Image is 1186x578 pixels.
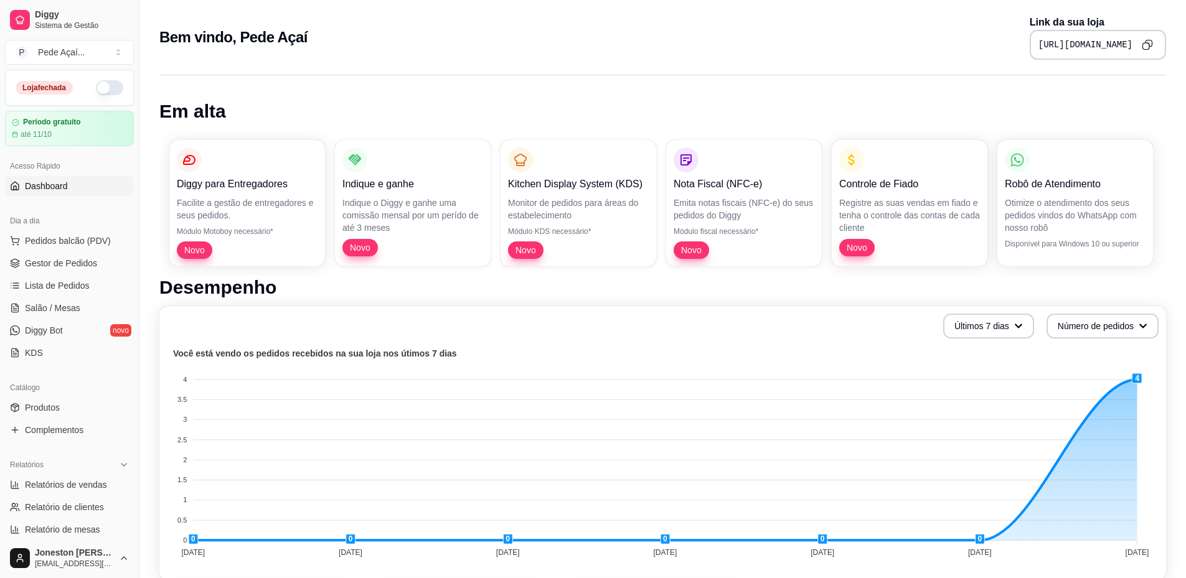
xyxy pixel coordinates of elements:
tspan: 4 [183,376,187,383]
p: Emita notas fiscais (NFC-e) do seus pedidos do Diggy [674,197,814,221]
a: Salão / Mesas [5,298,134,318]
a: Relatório de clientes [5,497,134,517]
h2: Bem vindo, Pede Açaí [159,27,308,47]
tspan: 0.5 [177,516,187,524]
button: Últimos 7 dias [943,314,1034,338]
span: Lista de Pedidos [25,279,90,292]
span: KDS [25,347,43,359]
div: Pede Açaí ... [38,46,85,58]
a: DiggySistema de Gestão [5,5,134,35]
tspan: [DATE] [1126,548,1149,557]
span: Complementos [25,424,83,436]
div: Catálogo [5,378,134,398]
p: Otimize o atendimento dos seus pedidos vindos do WhatsApp com nosso robô [1005,197,1146,234]
tspan: 2.5 [177,436,187,444]
pre: [URL][DOMAIN_NAME] [1038,39,1132,51]
h1: Em alta [159,100,1166,123]
span: Relatórios [10,460,44,470]
button: Indique e ganheIndique o Diggy e ganhe uma comissão mensal por um perído de até 3 mesesNovo [335,140,491,266]
p: Controle de Fiado [839,177,980,192]
tspan: [DATE] [339,548,362,557]
tspan: 0 [183,536,187,544]
a: Relatório de mesas [5,520,134,539]
button: Copy to clipboard [1137,35,1157,55]
button: Pedidos balcão (PDV) [5,231,134,251]
span: Novo [179,244,210,256]
button: Kitchen Display System (KDS)Monitor de pedidos para áreas do estabelecimentoMódulo KDS necessário... [501,140,656,266]
span: Diggy [35,9,129,21]
text: Você está vendo os pedidos recebidos na sua loja nos útimos 7 dias [173,348,457,358]
span: Pedidos balcão (PDV) [25,235,111,247]
button: Robô de AtendimentoOtimize o atendimento dos seus pedidos vindos do WhatsApp com nosso robôDispon... [997,140,1153,266]
a: Dashboard [5,176,134,196]
span: Dashboard [25,180,68,192]
span: Diggy Bot [25,324,63,337]
span: Relatório de mesas [25,523,100,536]
article: até 11/10 [21,129,52,139]
tspan: 1 [183,496,187,503]
span: Novo [511,244,541,256]
p: Módulo Motoboy necessário* [177,226,318,236]
button: Select a team [5,40,134,65]
span: Novo [842,241,872,254]
tspan: [DATE] [968,548,992,557]
button: Alterar Status [96,80,123,95]
span: [EMAIL_ADDRESS][DOMAIN_NAME] [35,559,114,569]
p: Indique e ganhe [342,177,483,192]
span: Sistema de Gestão [35,21,129,30]
tspan: [DATE] [811,548,834,557]
span: Novo [345,241,375,254]
a: Gestor de Pedidos [5,253,134,273]
div: Loja fechada [16,81,73,95]
a: Diggy Botnovo [5,320,134,340]
div: Acesso Rápido [5,156,134,176]
span: Produtos [25,401,60,414]
span: Relatórios de vendas [25,478,107,491]
p: Monitor de pedidos para áreas do estabelecimento [508,197,649,221]
p: Módulo fiscal necessário* [674,226,814,236]
tspan: [DATE] [496,548,520,557]
button: Joneston [PERSON_NAME][EMAIL_ADDRESS][DOMAIN_NAME] [5,543,134,573]
p: Indique o Diggy e ganhe uma comissão mensal por um perído de até 3 meses [342,197,483,234]
p: Disponível para Windows 10 ou superior [1005,239,1146,249]
a: Período gratuitoaté 11/10 [5,111,134,146]
a: Produtos [5,398,134,417]
p: Nota Fiscal (NFC-e) [674,177,814,192]
a: KDS [5,343,134,363]
a: Lista de Pedidos [5,276,134,296]
p: Módulo KDS necessário* [508,226,649,236]
p: Robô de Atendimento [1005,177,1146,192]
h1: Desempenho [159,276,1166,299]
tspan: 3 [183,416,187,423]
p: Link da sua loja [1030,15,1166,30]
span: Novo [676,244,707,256]
tspan: [DATE] [653,548,677,557]
span: Relatório de clientes [25,501,104,513]
span: Joneston [PERSON_NAME] [35,548,114,559]
tspan: 3.5 [177,396,187,403]
a: Complementos [5,420,134,440]
button: Nota Fiscal (NFC-e)Emita notas fiscais (NFC-e) do seus pedidos do DiggyMódulo fiscal necessário*Novo [666,140,822,266]
span: Gestor de Pedidos [25,257,97,269]
span: P [16,46,28,58]
p: Diggy para Entregadores [177,177,318,192]
a: Relatórios de vendas [5,475,134,495]
tspan: [DATE] [181,548,205,557]
span: Salão / Mesas [25,302,80,314]
tspan: 2 [183,456,187,464]
tspan: 1.5 [177,476,187,483]
button: Número de pedidos [1047,314,1159,338]
p: Facilite a gestão de entregadores e seus pedidos. [177,197,318,221]
p: Registre as suas vendas em fiado e tenha o controle das contas de cada cliente [839,197,980,234]
div: Dia a dia [5,211,134,231]
button: Diggy para EntregadoresFacilite a gestão de entregadores e seus pedidos.Módulo Motoboy necessário... [169,140,325,266]
article: Período gratuito [23,118,81,127]
button: Controle de FiadoRegistre as suas vendas em fiado e tenha o controle das contas de cada clienteNovo [832,140,987,266]
p: Kitchen Display System (KDS) [508,177,649,192]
